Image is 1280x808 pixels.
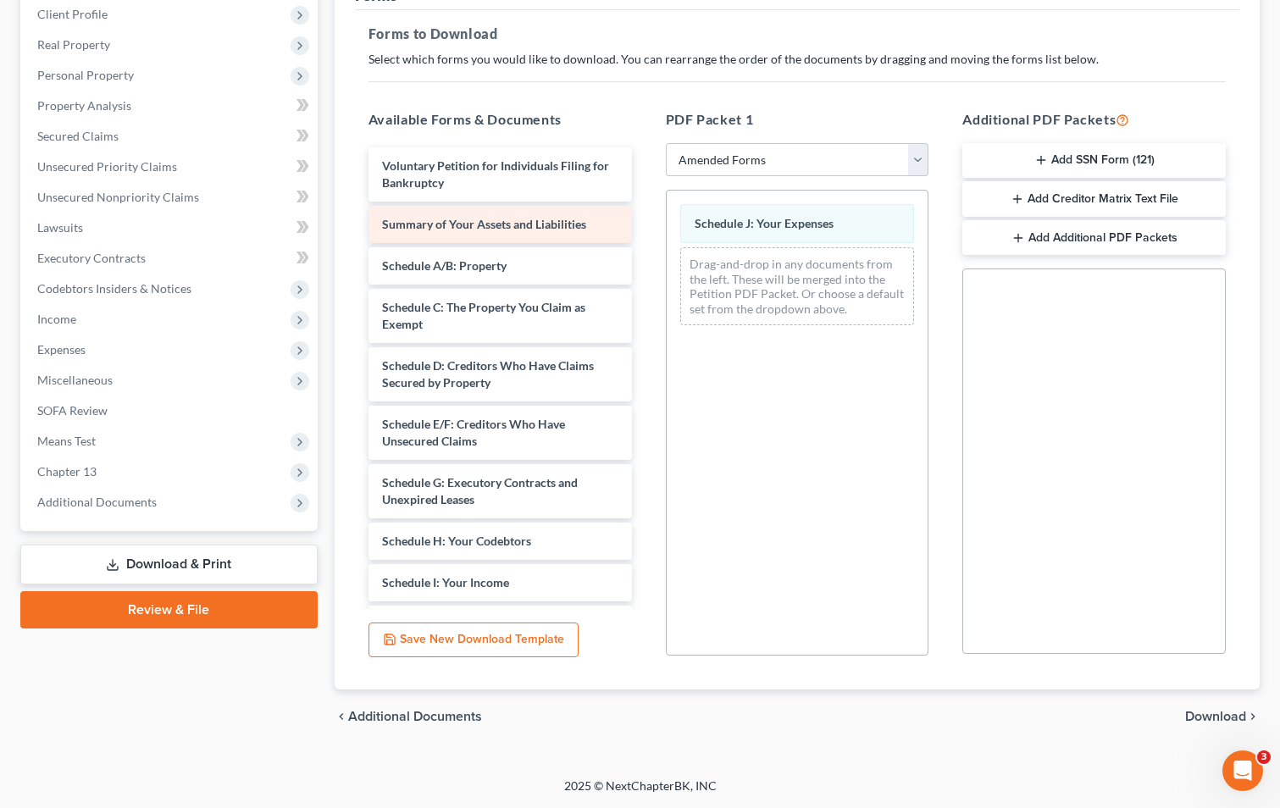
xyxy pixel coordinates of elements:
[24,243,318,274] a: Executory Contracts
[37,434,96,448] span: Means Test
[382,217,586,231] span: Summary of Your Assets and Liabilities
[37,7,108,21] span: Client Profile
[382,358,594,390] span: Schedule D: Creditors Who Have Claims Secured by Property
[37,98,131,113] span: Property Analysis
[20,545,318,584] a: Download & Print
[24,182,318,213] a: Unsecured Nonpriority Claims
[158,778,1123,808] div: 2025 © NextChapterBK, INC
[962,143,1226,179] button: Add SSN Form (121)
[335,710,348,723] i: chevron_left
[37,190,199,204] span: Unsecured Nonpriority Claims
[37,342,86,357] span: Expenses
[666,109,929,130] h5: PDF Packet 1
[368,109,632,130] h5: Available Forms & Documents
[37,464,97,479] span: Chapter 13
[962,220,1226,256] button: Add Additional PDF Packets
[695,216,834,230] span: Schedule J: Your Expenses
[1185,710,1246,723] span: Download
[382,534,531,548] span: Schedule H: Your Codebtors
[37,37,110,52] span: Real Property
[382,417,565,448] span: Schedule E/F: Creditors Who Have Unsecured Claims
[962,181,1226,217] button: Add Creditor Matrix Text File
[37,68,134,82] span: Personal Property
[382,300,585,331] span: Schedule C: The Property You Claim as Exempt
[335,710,482,723] a: chevron_left Additional Documents
[37,495,157,509] span: Additional Documents
[24,396,318,426] a: SOFA Review
[37,129,119,143] span: Secured Claims
[1246,710,1260,723] i: chevron_right
[368,623,579,658] button: Save New Download Template
[348,710,482,723] span: Additional Documents
[382,575,509,589] span: Schedule I: Your Income
[382,158,609,190] span: Voluntary Petition for Individuals Filing for Bankruptcy
[24,152,318,182] a: Unsecured Priority Claims
[37,403,108,418] span: SOFA Review
[37,159,177,174] span: Unsecured Priority Claims
[368,24,1226,44] h5: Forms to Download
[37,281,191,296] span: Codebtors Insiders & Notices
[382,258,507,273] span: Schedule A/B: Property
[382,475,578,506] span: Schedule G: Executory Contracts and Unexpired Leases
[37,373,113,387] span: Miscellaneous
[1257,750,1271,764] span: 3
[680,247,915,325] div: Drag-and-drop in any documents from the left. These will be merged into the Petition PDF Packet. ...
[962,109,1226,130] h5: Additional PDF Packets
[1222,750,1263,791] iframe: Intercom live chat
[24,121,318,152] a: Secured Claims
[1185,710,1260,723] button: Download chevron_right
[24,213,318,243] a: Lawsuits
[24,91,318,121] a: Property Analysis
[37,251,146,265] span: Executory Contracts
[368,51,1226,68] p: Select which forms you would like to download. You can rearrange the order of the documents by dr...
[37,312,76,326] span: Income
[37,220,83,235] span: Lawsuits
[20,591,318,628] a: Review & File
